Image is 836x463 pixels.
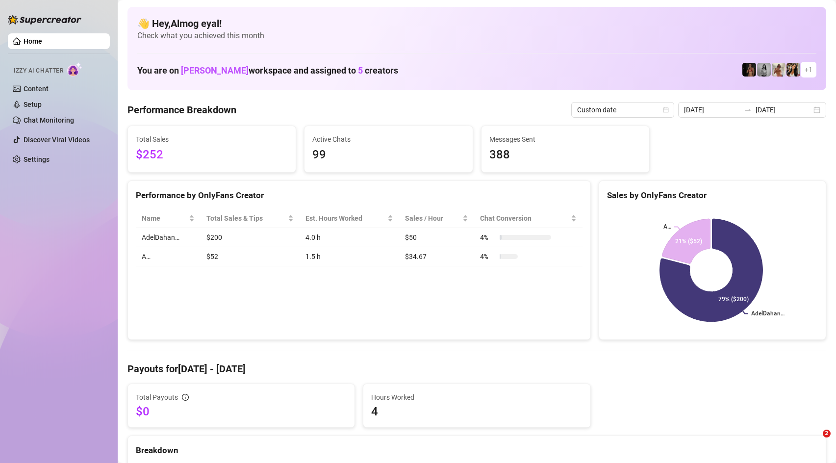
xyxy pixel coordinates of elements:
span: Total Sales [136,134,288,145]
div: Performance by OnlyFans Creator [136,189,583,202]
span: $0 [136,404,347,419]
img: A [757,63,771,77]
img: AdelDahan [786,63,800,77]
span: Izzy AI Chatter [14,66,63,76]
th: Name [136,209,201,228]
div: Breakdown [136,444,818,457]
div: Sales by OnlyFans Creator [607,189,818,202]
img: Green [772,63,785,77]
span: 5 [358,65,363,76]
a: Chat Monitoring [24,116,74,124]
a: Content [24,85,49,93]
span: [PERSON_NAME] [181,65,249,76]
span: to [744,106,752,114]
span: Messages Sent [489,134,641,145]
td: $50 [399,228,475,247]
td: 4.0 h [300,228,399,247]
span: Total Sales & Tips [206,213,286,224]
span: + 1 [805,64,812,75]
h4: Performance Breakdown [127,103,236,117]
td: 1.5 h [300,247,399,266]
td: $200 [201,228,300,247]
span: 388 [489,146,641,164]
span: 4 % [480,251,496,262]
span: 4 [371,404,582,419]
text: AdelDahan… [751,310,785,317]
span: Active Chats [312,134,464,145]
span: 99 [312,146,464,164]
h4: 👋 Hey, Almog eyal ! [137,17,816,30]
span: Hours Worked [371,392,582,403]
a: Settings [24,155,50,163]
span: swap-right [744,106,752,114]
span: Custom date [577,103,668,117]
td: AdelDahan… [136,228,201,247]
h4: Payouts for [DATE] - [DATE] [127,362,826,376]
th: Chat Conversion [474,209,582,228]
img: logo-BBDzfeDw.svg [8,15,81,25]
td: A… [136,247,201,266]
a: Home [24,37,42,45]
span: Check what you achieved this month [137,30,816,41]
text: A… [663,224,671,231]
span: info-circle [182,394,189,401]
a: Discover Viral Videos [24,136,90,144]
span: calendar [663,107,669,113]
span: 2 [823,430,831,437]
span: Total Payouts [136,392,178,403]
span: Sales / Hour [405,213,461,224]
input: Start date [684,104,740,115]
h1: You are on workspace and assigned to creators [137,65,398,76]
td: $52 [201,247,300,266]
th: Total Sales & Tips [201,209,300,228]
span: Name [142,213,187,224]
span: $252 [136,146,288,164]
input: End date [756,104,811,115]
iframe: Intercom live chat [803,430,826,453]
img: AI Chatter [67,62,82,77]
span: Chat Conversion [480,213,568,224]
a: Setup [24,101,42,108]
div: Est. Hours Worked [305,213,385,224]
td: $34.67 [399,247,475,266]
img: the_bohema [742,63,756,77]
th: Sales / Hour [399,209,475,228]
span: 4 % [480,232,496,243]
